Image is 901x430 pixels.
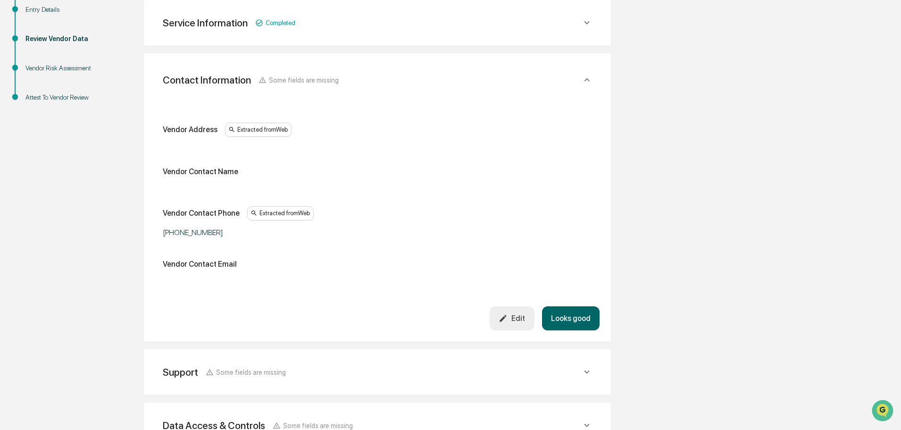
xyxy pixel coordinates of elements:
[25,63,103,73] div: Vendor Risk Assessment
[247,206,314,220] div: Extracted from Web
[163,209,240,218] div: Vendor Contact Phone
[163,228,399,237] div: [PHONE_NUMBER]
[163,125,217,134] div: Vendor Address
[6,115,65,132] a: 🖐️Preclearance
[9,120,17,127] div: 🖐️
[225,123,292,137] div: Extracted from Web
[9,20,172,35] p: How can we help?
[25,34,103,44] div: Review Vendor Data
[155,65,600,95] div: Contact InformationSome fields are missing
[25,93,103,102] div: Attest To Vendor Review
[32,82,119,89] div: We're available if you need us!
[163,167,238,176] div: Vendor Contact Name
[155,95,600,330] div: Service InformationCompleted
[160,75,172,86] button: Start new chat
[32,72,155,82] div: Start new chat
[19,137,59,146] span: Data Lookup
[163,260,237,269] div: Vendor Contact Email
[65,115,121,132] a: 🗄️Attestations
[9,138,17,145] div: 🔎
[9,72,26,89] img: 1746055101610-c473b297-6a78-478c-a979-82029cc54cd1
[19,119,61,128] span: Preclearance
[6,133,63,150] a: 🔎Data Lookup
[78,119,117,128] span: Attestations
[155,361,600,384] div: SupportSome fields are missing
[163,74,251,86] div: Contact Information
[216,368,286,376] span: Some fields are missing
[542,306,600,330] button: Looks good
[68,120,76,127] div: 🗄️
[155,11,600,34] div: Service InformationCompleted
[163,17,248,29] div: Service Information
[25,5,103,15] div: Entry Details
[163,366,198,378] div: Support
[269,76,339,84] span: Some fields are missing
[490,306,534,330] button: Edit
[871,399,896,424] iframe: Open customer support
[25,43,156,53] input: Clear
[67,160,114,167] a: Powered byPylon
[266,19,295,26] span: Completed
[283,422,353,430] span: Some fields are missing
[499,314,525,323] div: Edit
[94,160,114,167] span: Pylon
